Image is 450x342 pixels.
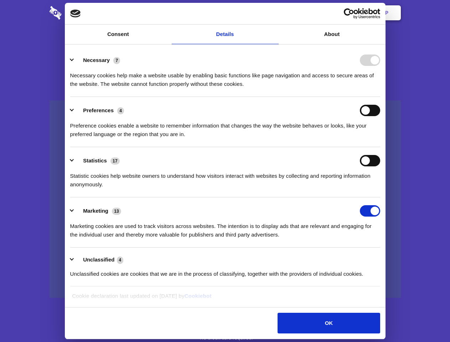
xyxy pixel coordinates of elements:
div: Preference cookies enable a website to remember information that changes the way the website beha... [70,116,380,139]
button: Preferences (4) [70,105,129,116]
button: Necessary (7) [70,55,125,66]
img: logo-wordmark-white-trans-d4663122ce5f474addd5e946df7df03e33cb6a1c49d2221995e7729f52c070b2.svg [50,6,110,20]
a: Contact [289,2,322,24]
span: 17 [110,157,120,165]
label: Necessary [83,57,110,63]
label: Preferences [83,107,114,113]
span: 4 [117,256,124,264]
img: logo [70,10,81,17]
div: Unclassified cookies are cookies that we are in the process of classifying, together with the pro... [70,264,380,278]
label: Statistics [83,157,107,164]
a: About [279,25,386,44]
a: Login [323,2,354,24]
label: Marketing [83,208,108,214]
span: 7 [113,57,120,64]
button: Marketing (13) [70,205,126,217]
a: Usercentrics Cookiebot - opens in a new window [318,8,380,19]
h1: Eliminate Slack Data Loss. [50,32,401,58]
h4: Auto-redaction of sensitive data, encrypted data sharing and self-destructing private chats. Shar... [50,65,401,88]
div: Statistic cookies help website owners to understand how visitors interact with websites by collec... [70,166,380,189]
div: Marketing cookies are used to track visitors across websites. The intention is to display ads tha... [70,217,380,239]
button: Unclassified (4) [70,255,128,264]
span: 4 [117,107,124,114]
span: 13 [112,208,121,215]
a: Pricing [209,2,240,24]
div: Necessary cookies help make a website usable by enabling basic functions like page navigation and... [70,66,380,88]
button: Statistics (17) [70,155,124,166]
button: OK [278,313,380,333]
div: Cookie declaration last updated on [DATE] by [67,292,383,306]
a: Consent [65,25,172,44]
a: Cookiebot [185,293,212,299]
iframe: Drift Widget Chat Controller [414,306,441,333]
a: Details [172,25,279,44]
a: Wistia video thumbnail [50,100,401,298]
